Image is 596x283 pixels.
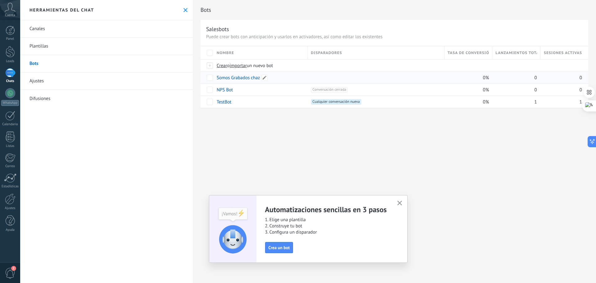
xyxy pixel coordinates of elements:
[20,20,193,38] a: Canales
[217,99,231,105] a: TestBot
[1,185,19,189] div: Estadísticas
[448,50,489,56] span: Tasa de conversión
[492,96,537,108] div: 1
[269,245,290,250] span: Crea un bot
[534,99,537,105] span: 1
[483,75,489,81] span: 0%
[311,87,348,93] span: Conversación cerrada
[230,63,247,69] span: importar
[247,63,273,69] span: un nuevo bot
[492,60,537,71] div: Bots
[580,99,582,105] span: 1
[265,205,390,214] h2: Automatizaciones sencillas en 3 pasos
[540,96,582,108] div: 1
[540,84,582,96] div: 0
[580,75,582,81] span: 0
[534,87,537,93] span: 0
[445,84,489,96] div: 0%
[1,59,19,63] div: Leads
[445,96,489,108] div: 0%
[1,79,19,83] div: Chats
[265,229,390,235] span: 3. Configura un disparador
[217,75,260,81] a: Somos Grabados chaz
[1,164,19,168] div: Correo
[483,99,489,105] span: 0%
[1,206,19,210] div: Ajustes
[261,75,268,81] span: Editar
[1,228,19,232] div: Ayuda
[540,72,582,84] div: 0
[534,75,537,81] span: 0
[311,50,342,56] span: Disparadores
[5,13,15,17] span: Cuenta
[1,100,19,106] div: WhatsApp
[265,242,293,253] button: Crea un bot
[1,122,19,126] div: Calendario
[445,72,489,84] div: 0%
[217,50,234,56] span: Nombre
[201,4,588,16] h2: Bots
[311,99,361,105] span: Cualquier conversación nueva
[580,87,582,93] span: 0
[483,87,489,93] span: 0%
[20,72,193,90] a: Ajustes
[1,144,19,148] div: Listas
[540,60,582,71] div: Bots
[227,63,230,69] span: o
[11,266,16,271] span: 2
[206,25,229,33] div: Salesbots
[1,37,19,41] div: Panel
[206,34,583,40] p: Puede crear bots con anticipación y usarlos en activadores, así como editar los existentes
[544,50,582,56] span: Sesiones activas
[20,90,193,107] a: Difusiones
[20,55,193,72] a: Bots
[265,223,390,229] span: 2. Construye tu bot
[492,84,537,96] div: 0
[265,217,390,223] span: 1. Elige una plantilla
[495,50,537,56] span: Lanzamientos totales
[217,63,227,69] span: Crear
[492,72,537,84] div: 0
[29,7,94,13] h2: Herramientas del chat
[20,38,193,55] a: Plantillas
[217,87,233,93] a: NPS Bot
